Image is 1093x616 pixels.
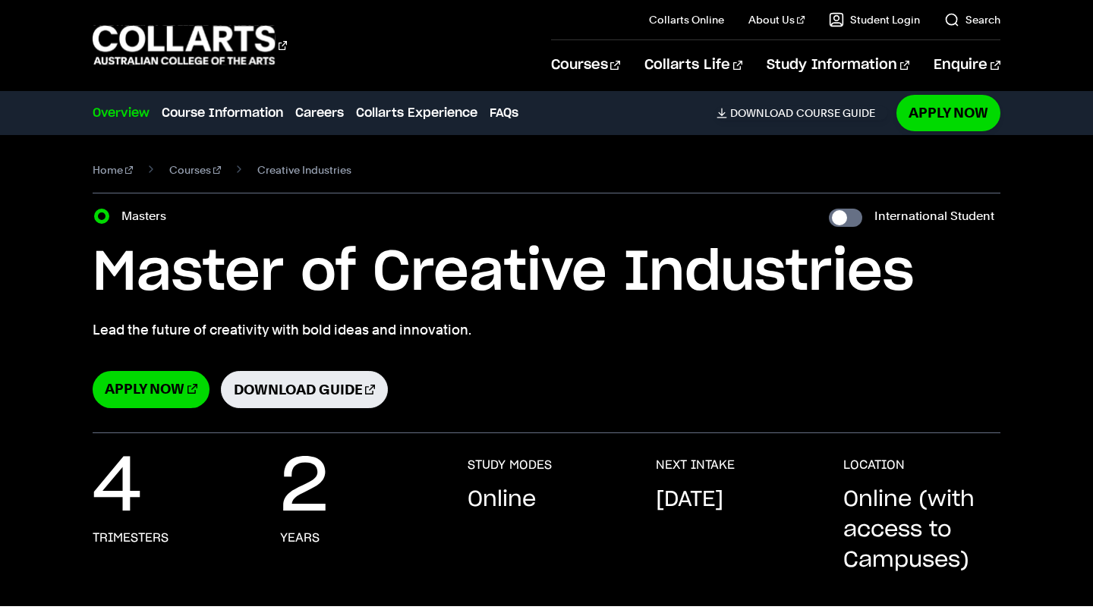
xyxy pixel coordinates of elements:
h3: Years [280,530,320,545]
h3: LOCATION [843,457,905,473]
span: Download [730,106,793,120]
a: Careers [295,104,344,122]
h3: NEXT INTAKE [656,457,735,473]
a: Download Guide [221,371,388,408]
span: Creative Industries [257,159,351,181]
a: Overview [93,104,150,122]
p: 2 [280,457,329,518]
p: [DATE] [656,485,723,515]
a: Collarts Experience [356,104,477,122]
h1: Master of Creative Industries [93,239,1000,307]
a: About Us [748,12,805,27]
a: Course Information [162,104,283,122]
div: Go to homepage [93,24,287,67]
a: Apply Now [93,371,209,408]
h3: STUDY MODES [468,457,552,473]
p: Online [468,485,536,515]
a: Home [93,159,133,181]
a: Collarts Life [644,40,742,90]
p: Online (with access to Campuses) [843,485,1000,576]
a: Courses [169,159,221,181]
a: DownloadCourse Guide [717,106,887,120]
label: International Student [874,206,994,227]
a: Courses [551,40,620,90]
a: Student Login [829,12,920,27]
a: Study Information [767,40,909,90]
a: Enquire [934,40,1000,90]
a: Search [944,12,1000,27]
a: Apply Now [896,95,1000,130]
h3: Trimesters [93,530,169,545]
p: Lead the future of creativity with bold ideas and innovation. [93,319,1000,341]
a: FAQs [490,104,518,122]
a: Collarts Online [649,12,724,27]
p: 4 [93,457,142,518]
label: Masters [121,206,175,227]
